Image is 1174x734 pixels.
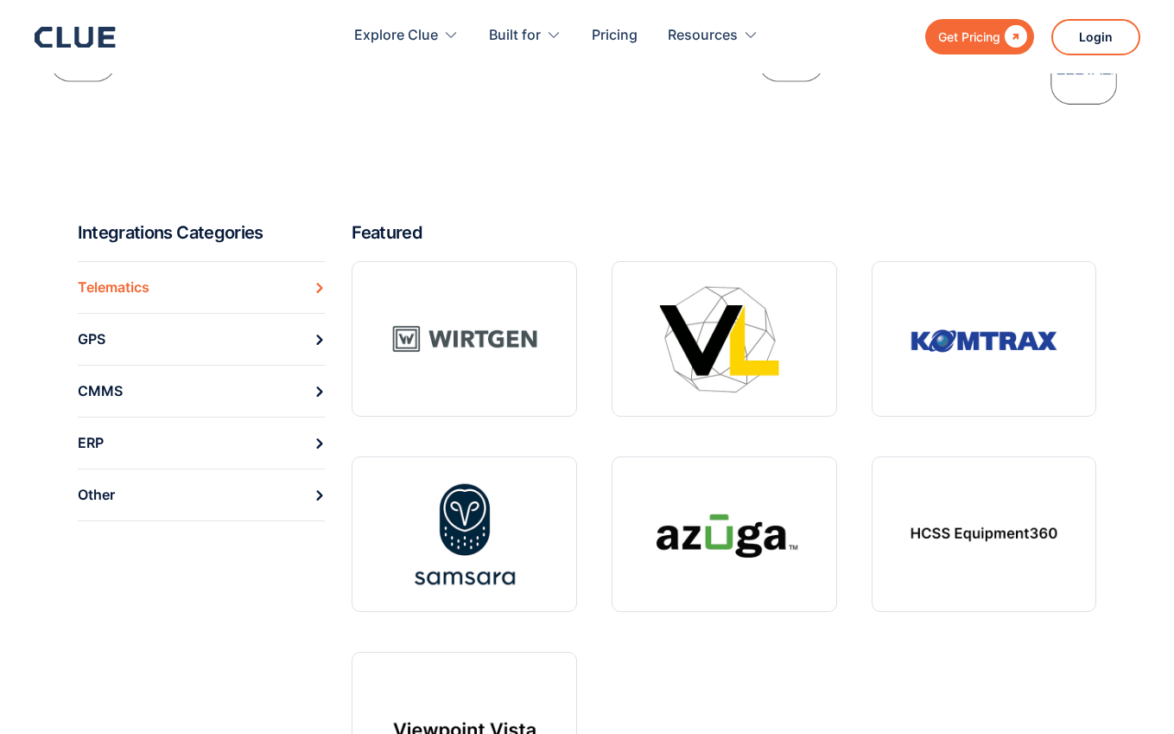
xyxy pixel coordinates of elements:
[592,9,638,63] a: Pricing
[78,482,115,508] div: Other
[78,261,326,313] a: Telematics
[78,326,105,353] div: GPS
[354,9,438,63] div: Explore Clue
[78,274,149,301] div: Telematics
[78,221,339,244] h2: Integrations Categories
[1000,26,1027,48] div: 
[489,9,562,63] div: Built for
[78,378,123,405] div: CMMS
[78,365,326,417] a: CMMS
[354,9,459,63] div: Explore Clue
[352,221,1096,244] h2: Featured
[668,9,738,63] div: Resources
[78,469,326,521] a: Other
[78,417,326,469] a: ERP
[925,19,1034,54] a: Get Pricing
[78,313,326,365] a: GPS
[78,430,104,456] div: ERP
[668,9,758,63] div: Resources
[938,26,1000,48] div: Get Pricing
[1051,19,1140,55] a: Login
[489,9,541,63] div: Built for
